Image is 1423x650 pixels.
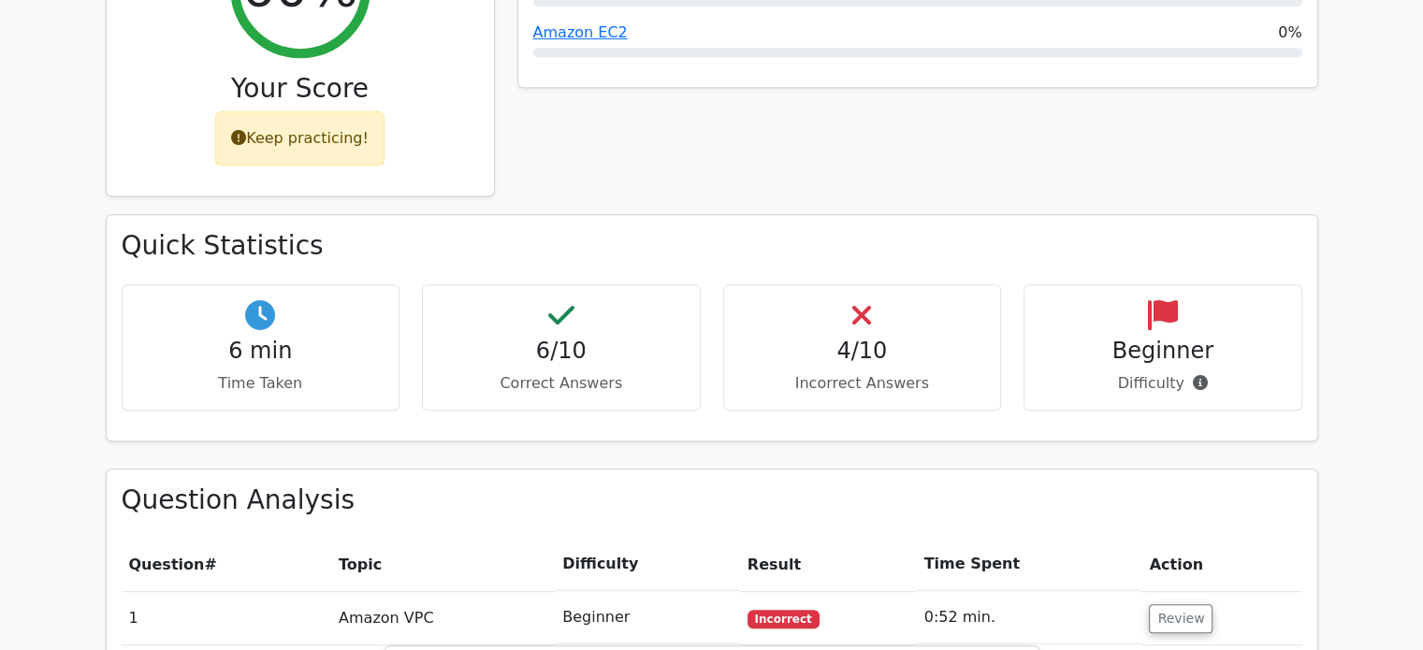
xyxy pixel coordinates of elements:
button: Review [1149,604,1212,633]
h4: 6/10 [438,338,685,365]
p: Difficulty [1039,372,1286,395]
h3: Question Analysis [122,484,1302,516]
span: 0% [1278,22,1301,44]
div: Keep practicing! [215,111,385,166]
th: Action [1141,538,1301,591]
p: Incorrect Answers [739,372,986,395]
th: # [122,538,332,591]
a: Amazon EC2 [533,23,628,41]
h4: 4/10 [739,338,986,365]
td: Beginner [555,591,740,644]
th: Difficulty [555,538,740,591]
h3: Quick Statistics [122,230,1302,262]
td: 1 [122,591,332,644]
p: Time Taken [138,372,385,395]
td: 0:52 min. [917,591,1142,644]
h4: 6 min [138,338,385,365]
td: Amazon VPC [331,591,555,644]
th: Time Spent [917,538,1142,591]
p: Correct Answers [438,372,685,395]
th: Topic [331,538,555,591]
h3: Your Score [122,73,479,105]
h4: Beginner [1039,338,1286,365]
span: Incorrect [748,610,820,628]
span: Question [129,556,205,573]
th: Result [740,538,917,591]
